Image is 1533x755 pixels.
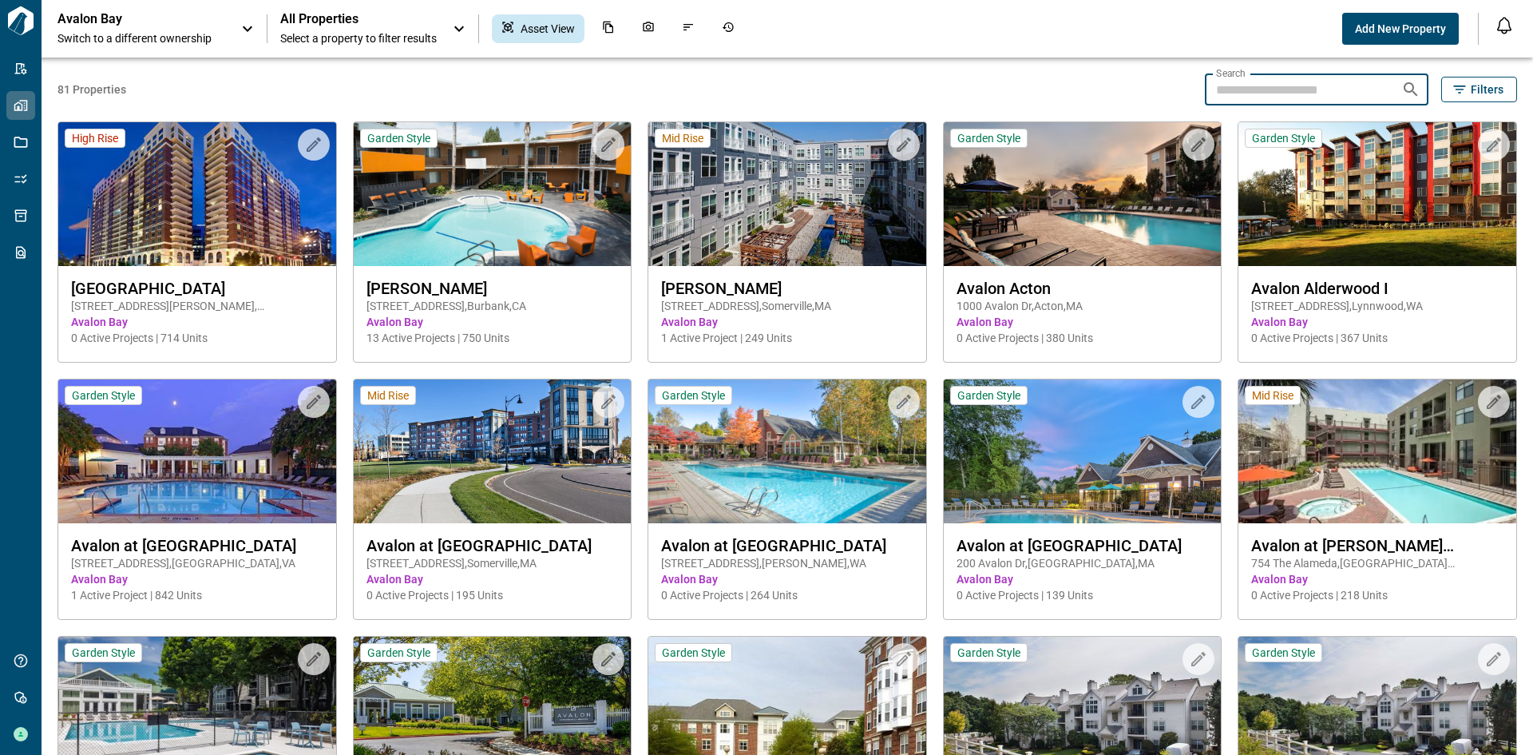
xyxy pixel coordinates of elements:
span: 0 Active Projects | 714 Units [71,330,323,346]
span: [STREET_ADDRESS] , Lynnwood , WA [1251,298,1503,314]
img: property-asset [58,122,336,266]
span: Avalon at [PERSON_NAME][GEOGRAPHIC_DATA] [1251,536,1503,555]
span: [STREET_ADDRESS] , Somerville , MA [661,298,913,314]
span: Asset View [521,21,575,37]
span: Avalon at [GEOGRAPHIC_DATA] [957,536,1209,555]
span: Add New Property [1355,21,1446,37]
img: property-asset [944,122,1222,266]
button: Open notification feed [1491,13,1517,38]
div: Documents [592,14,624,43]
span: Filters [1471,81,1503,97]
img: property-asset [1238,122,1516,266]
span: Avalon Bay [661,571,913,587]
img: property-asset [648,379,926,523]
span: Garden Style [72,388,135,403]
span: High Rise [72,131,118,145]
span: 0 Active Projects | 367 Units [1251,330,1503,346]
span: Avalon at [GEOGRAPHIC_DATA] [661,536,913,555]
span: 1 Active Project | 249 Units [661,330,913,346]
span: 0 Active Projects | 380 Units [957,330,1209,346]
span: [PERSON_NAME] [366,279,619,298]
span: Switch to a different ownership [57,30,225,46]
span: Avalon Bay [366,314,619,330]
span: [STREET_ADDRESS] , [GEOGRAPHIC_DATA] , VA [71,555,323,571]
p: Avalon Bay [57,11,201,27]
span: Mid Rise [662,131,703,145]
span: 200 Avalon Dr , [GEOGRAPHIC_DATA] , MA [957,555,1209,571]
span: 13 Active Projects | 750 Units [366,330,619,346]
span: 1 Active Project | 842 Units [71,587,323,603]
div: Asset View [492,14,584,43]
span: Garden Style [662,388,725,403]
span: Avalon Bay [957,571,1209,587]
span: Garden Style [1252,646,1315,660]
span: Garden Style [1252,131,1315,145]
span: Avalon Bay [957,314,1209,330]
img: property-asset [354,379,632,523]
label: Search [1216,66,1246,80]
span: 0 Active Projects | 264 Units [661,587,913,603]
img: property-asset [944,379,1222,523]
span: Avalon Alderwood I [1251,279,1503,298]
span: [STREET_ADDRESS][PERSON_NAME] , [GEOGRAPHIC_DATA] , VA [71,298,323,314]
div: Issues & Info [672,14,704,43]
span: 1000 Avalon Dr , Acton , MA [957,298,1209,314]
span: Avalon at [GEOGRAPHIC_DATA] [366,536,619,555]
div: Job History [712,14,744,43]
span: Garden Style [662,646,725,660]
span: Select a property to filter results [280,30,437,46]
span: 81 Properties [57,81,1198,97]
img: property-asset [1238,379,1516,523]
span: Garden Style [367,646,430,660]
span: [GEOGRAPHIC_DATA] [71,279,323,298]
img: property-asset [354,122,632,266]
span: 0 Active Projects | 139 Units [957,587,1209,603]
span: Avalon Bay [661,314,913,330]
span: Avalon Bay [366,571,619,587]
span: Garden Style [957,388,1020,403]
span: Garden Style [957,131,1020,145]
span: [STREET_ADDRESS] , Burbank , CA [366,298,619,314]
span: 0 Active Projects | 218 Units [1251,587,1503,603]
span: Garden Style [367,131,430,145]
span: Avalon at [GEOGRAPHIC_DATA] [71,536,323,555]
span: All Properties [280,11,437,27]
span: [PERSON_NAME] [661,279,913,298]
img: property-asset [58,379,336,523]
span: [STREET_ADDRESS] , [PERSON_NAME] , WA [661,555,913,571]
div: Photos [632,14,664,43]
span: 754 The Alameda , [GEOGRAPHIC_DATA][PERSON_NAME] , CA [1251,555,1503,571]
button: Filters [1441,77,1517,102]
span: Avalon Acton [957,279,1209,298]
button: Search properties [1395,74,1427,105]
span: Avalon Bay [71,571,323,587]
span: Avalon Bay [71,314,323,330]
img: property-asset [648,122,926,266]
span: Garden Style [72,646,135,660]
span: Mid Rise [1252,388,1293,403]
button: Add New Property [1342,13,1459,45]
span: Mid Rise [367,388,409,403]
span: 0 Active Projects | 195 Units [366,587,619,603]
span: Avalon Bay [1251,571,1503,587]
span: [STREET_ADDRESS] , Somerville , MA [366,555,619,571]
span: Garden Style [957,646,1020,660]
span: Avalon Bay [1251,314,1503,330]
